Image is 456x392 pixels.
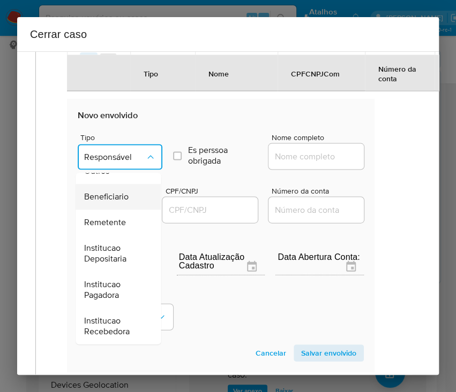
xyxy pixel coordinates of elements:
span: Remetente [84,217,126,228]
span: Responsável [84,151,145,162]
input: Es perssoa obrigada [173,151,182,160]
span: Beneficiario [84,191,129,202]
button: Cancelar [248,344,294,362]
span: Cancelar [256,345,286,360]
span: CPF/CNPJ [166,187,261,195]
button: Tipo de envolvimento [78,144,162,170]
b: Novo envolvido [78,109,138,121]
span: Institucao Depositaria [84,243,146,264]
span: Número da conta [272,187,367,195]
div: Número da conta [365,55,434,90]
input: CPF/CNPJ [162,203,267,217]
span: Outros [84,166,109,176]
span: Nome completo [272,133,367,141]
button: Salvar envolvido [294,344,364,362]
h2: Cerrar caso [30,26,426,43]
span: Es perssoa obrigada [188,145,258,166]
span: Institucao Recebedora [84,316,146,337]
span: Salvar envolvido [301,345,356,360]
button: editEnvolvido [80,52,98,65]
div: Nome [196,60,242,86]
div: Tipo [131,60,171,86]
span: Tipo [80,133,165,141]
input: Nome do envolvido [268,149,373,163]
div: CPFCNPJCom [278,60,353,86]
span: Institucao Pagadora [84,279,146,301]
input: Número da conta [268,203,373,217]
